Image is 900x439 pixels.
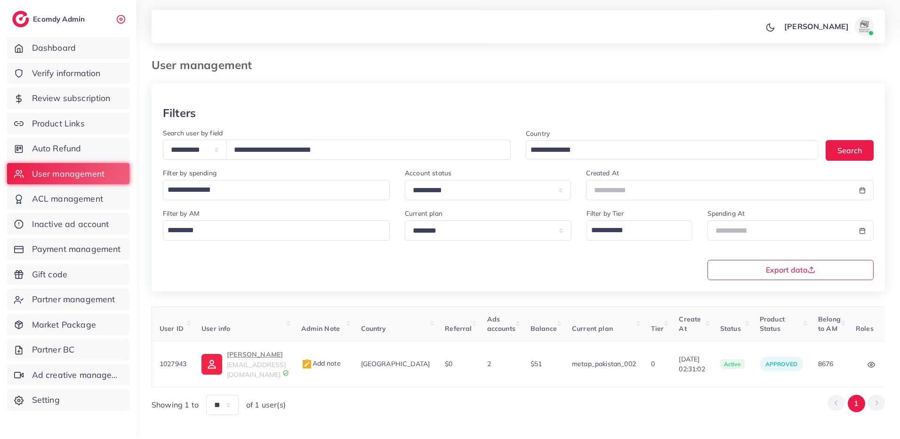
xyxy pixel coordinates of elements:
[828,395,885,412] ul: Pagination
[848,395,865,412] button: Go to page 1
[818,315,841,333] span: Belong to AM
[301,359,313,370] img: admin_note.cdd0b510.svg
[572,324,613,333] span: Current plan
[7,163,129,185] a: User management
[7,314,129,336] a: Market Package
[32,243,121,255] span: Payment management
[487,360,491,368] span: 2
[720,324,741,333] span: Status
[7,264,129,285] a: Gift code
[856,324,874,333] span: Roles
[32,319,96,331] span: Market Package
[201,349,286,379] a: [PERSON_NAME][EMAIL_ADDRESS][DOMAIN_NAME]
[7,289,129,310] a: Partner management
[7,138,129,159] a: Auto Refund
[301,359,341,368] span: Add note
[163,180,390,200] div: Search for option
[32,193,103,205] span: ACL management
[526,140,818,159] div: Search for option
[651,360,655,368] span: 0
[201,324,230,333] span: User info
[12,11,29,27] img: logo
[818,360,834,368] span: 8676
[7,339,129,361] a: Partner BC
[530,360,542,368] span: $51
[784,21,849,32] p: [PERSON_NAME]
[361,360,430,368] span: [GEOGRAPHIC_DATA]
[679,354,705,374] span: [DATE] 02:31:02
[163,128,223,138] label: Search user by field
[163,220,390,241] div: Search for option
[32,394,60,406] span: Setting
[7,238,129,260] a: Payment management
[32,293,115,306] span: Partner management
[164,182,378,198] input: Search for option
[32,92,111,104] span: Review subscription
[679,315,701,333] span: Create At
[227,349,286,360] p: [PERSON_NAME]
[405,209,442,218] label: Current plan
[32,142,81,155] span: Auto Refund
[163,209,200,218] label: Filter by AM
[163,168,217,178] label: Filter by spending
[152,58,259,72] h3: User management
[152,400,199,410] span: Showing 1 to
[760,315,785,333] span: Product Status
[164,222,378,238] input: Search for option
[32,118,85,130] span: Product Links
[246,400,286,410] span: of 1 user(s)
[7,364,129,386] a: Ad creative management
[707,260,874,280] button: Export data
[32,268,67,281] span: Gift code
[201,354,222,375] img: ic-user-info.36bf1079.svg
[526,129,550,138] label: Country
[32,218,109,230] span: Inactive ad account
[587,220,692,241] div: Search for option
[765,361,797,368] span: approved
[7,37,129,59] a: Dashboard
[301,324,340,333] span: Admin Note
[7,63,129,84] a: Verify information
[588,222,680,238] input: Search for option
[32,168,104,180] span: User management
[7,113,129,134] a: Product Links
[826,140,874,160] button: Search
[527,143,806,157] input: Search for option
[12,11,87,27] a: logoEcomdy Admin
[160,324,184,333] span: User ID
[32,42,76,54] span: Dashboard
[572,360,636,368] span: metap_pakistan_002
[7,188,129,210] a: ACL management
[707,209,745,218] label: Spending At
[855,17,874,36] img: avatar
[33,15,87,24] h2: Ecomdy Admin
[587,209,624,218] label: Filter by Tier
[361,324,386,333] span: Country
[32,369,122,381] span: Ad creative management
[7,213,129,235] a: Inactive ad account
[32,344,75,356] span: Partner BC
[766,266,815,274] span: Export data
[7,389,129,411] a: Setting
[720,359,745,369] span: active
[163,106,196,120] h3: Filters
[282,370,289,376] img: 9CAL8B2pu8EFxCJHYAAAAldEVYdGRhdGU6Y3JlYXRlADIwMjItMTItMDlUMDQ6NTg6MzkrMDA6MDBXSlgLAAAAJXRFWHRkYXR...
[445,324,472,333] span: Referral
[160,360,186,368] span: 1027943
[7,87,129,109] a: Review subscription
[227,361,286,378] span: [EMAIL_ADDRESS][DOMAIN_NAME]
[779,17,877,36] a: [PERSON_NAME]avatar
[405,168,451,178] label: Account status
[530,324,557,333] span: Balance
[651,324,664,333] span: Tier
[487,315,515,333] span: Ads accounts
[586,168,619,178] label: Created At
[32,67,101,79] span: Verify information
[445,360,452,368] span: $0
